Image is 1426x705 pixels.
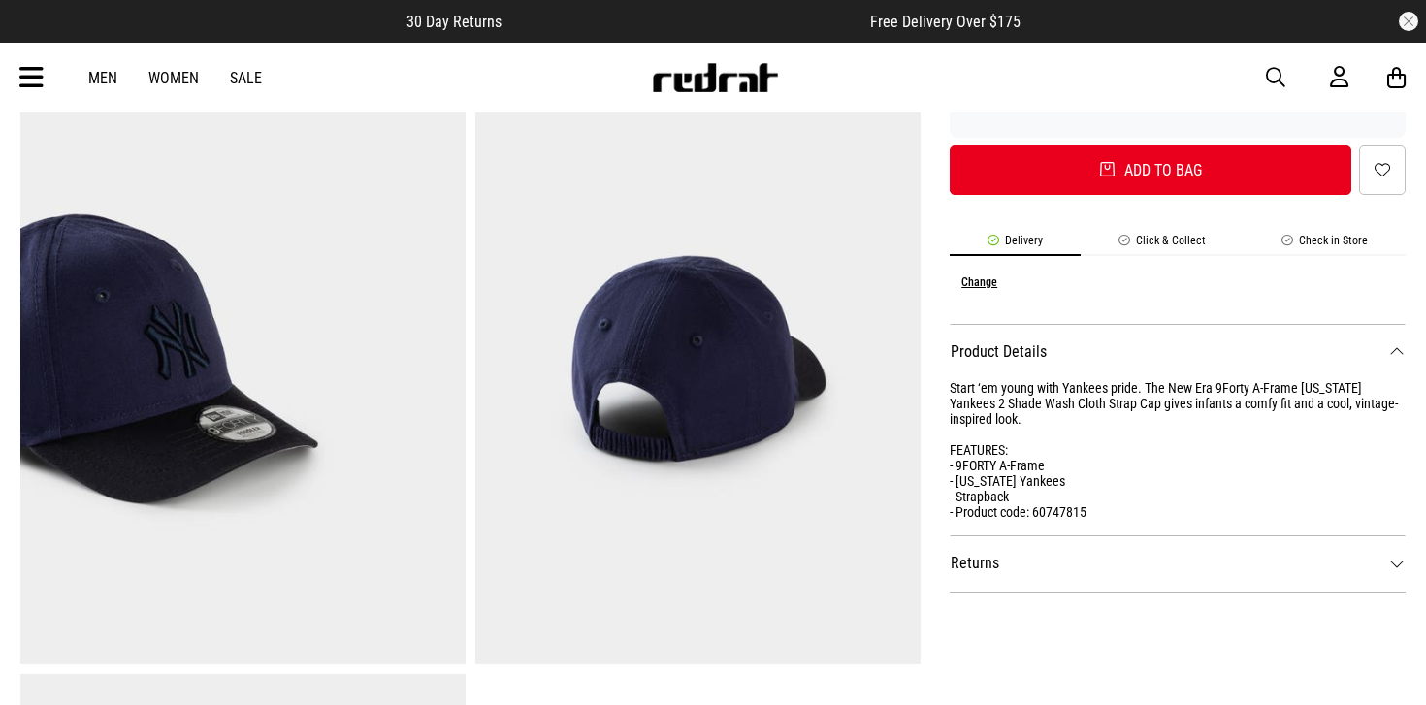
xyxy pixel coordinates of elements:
img: New Era 9forty A-frame New York Yankees 2 Shade Wash Cloth Strap Cap Infant in Blue [20,50,466,664]
iframe: Customer reviews powered by Trustpilot [540,12,831,31]
dt: Returns [950,535,1406,592]
a: Sale [230,69,262,87]
li: Check in Store [1244,234,1406,256]
li: Delivery [950,234,1081,256]
button: Open LiveChat chat widget [16,8,74,66]
li: Click & Collect [1081,234,1244,256]
dt: Product Details [950,324,1406,380]
iframe: Customer reviews powered by Trustpilot [950,107,1406,126]
span: Free Delivery Over $175 [870,13,1021,31]
a: Men [88,69,117,87]
img: Redrat logo [651,63,779,92]
img: New Era 9forty A-frame New York Yankees 2 Shade Wash Cloth Strap Cap Infant in Blue [475,50,921,664]
button: Add to bag [950,145,1351,195]
div: Start ‘em young with Yankees pride. The New Era 9Forty A-Frame [US_STATE] Yankees 2 Shade Wash Cl... [950,380,1406,520]
a: Women [148,69,199,87]
button: Change [961,275,997,289]
span: 30 Day Returns [406,13,502,31]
